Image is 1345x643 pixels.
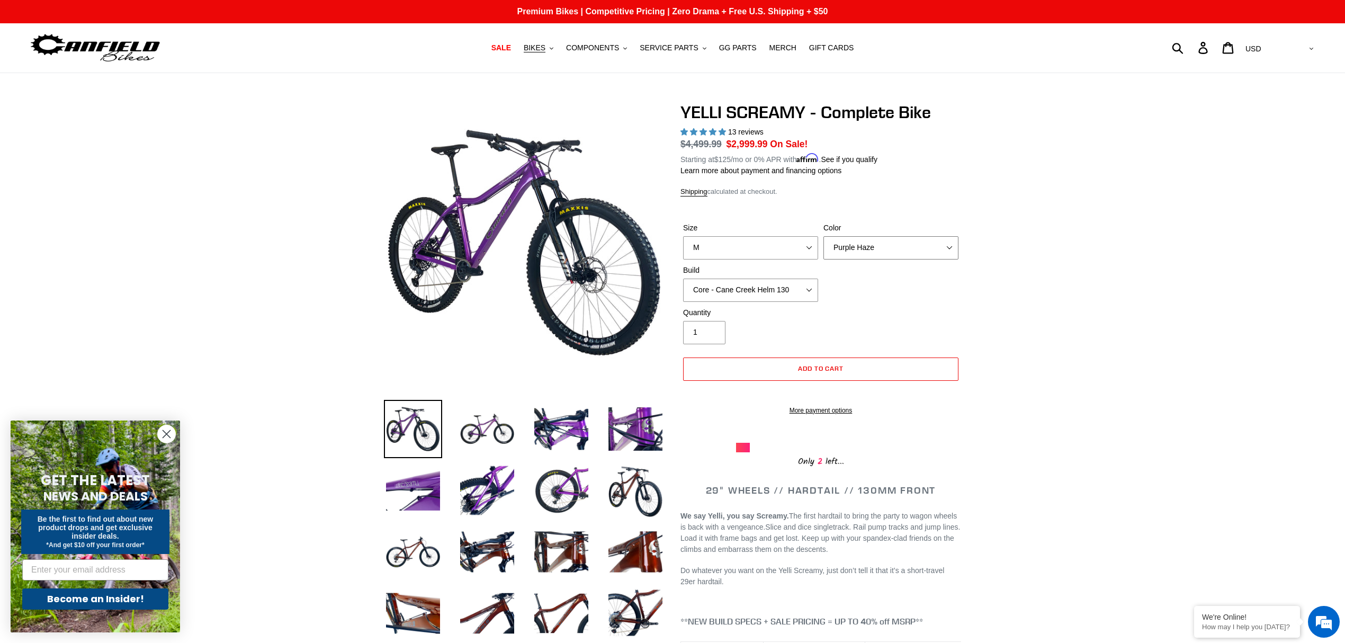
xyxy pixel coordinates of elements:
[736,452,905,469] div: Only left...
[680,166,841,175] a: Learn more about payment and financing options
[384,584,442,642] img: Load image into Gallery viewer, YELLI SCREAMY - Complete Bike
[29,31,162,65] img: Canfield Bikes
[798,364,844,372] span: Add to cart
[719,43,757,52] span: GG PARTS
[728,128,764,136] span: 13 reviews
[764,41,802,55] a: MERCH
[458,400,516,458] img: Load image into Gallery viewer, YELLI SCREAMY - Complete Bike
[1202,623,1292,631] p: How may I help you today?
[532,461,590,520] img: Load image into Gallery viewer, YELLI SCREAMY - Complete Bike
[634,41,711,55] button: SERVICE PARTS
[38,515,154,540] span: Be the first to find out about new product drops and get exclusive insider deals.
[680,617,961,627] h4: **NEW BUILD SPECS + SALE PRICING = UP TO 40% off MSRP**
[606,461,665,520] img: Load image into Gallery viewer, YELLI SCREAMY - Complete Bike
[680,187,707,197] a: Shipping
[680,102,961,122] h1: YELLI SCREAMY - Complete Bike
[680,566,944,586] span: Do whatever you want on the Yelli Screamy, just don’t tell it that it’s a short-travel 29er hardt...
[706,484,936,496] span: 29" WHEELS // HARDTAIL // 130MM FRONT
[796,154,819,163] span: Affirm
[518,41,559,55] button: BIKES
[384,400,442,458] img: Load image into Gallery viewer, YELLI SCREAMY - Complete Bike
[640,43,698,52] span: SERVICE PARTS
[606,400,665,458] img: Load image into Gallery viewer, YELLI SCREAMY - Complete Bike
[486,41,516,55] a: SALE
[814,455,826,468] span: 2
[823,222,958,234] label: Color
[491,43,511,52] span: SALE
[524,43,545,52] span: BIKES
[561,41,632,55] button: COMPONENTS
[714,41,762,55] a: GG PARTS
[683,222,818,234] label: Size
[606,584,665,642] img: Load image into Gallery viewer, YELLI SCREAMY - Complete Bike
[458,461,516,520] img: Load image into Gallery viewer, YELLI SCREAMY - Complete Bike
[43,488,148,505] span: NEWS AND DEALS
[384,523,442,581] img: Load image into Gallery viewer, YELLI SCREAMY - Complete Bike
[532,400,590,458] img: Load image into Gallery viewer, YELLI SCREAMY - Complete Bike
[41,471,150,490] span: GET THE LATEST
[714,155,731,164] span: $125
[821,155,877,164] a: See if you qualify - Learn more about Affirm Financing (opens in modal)
[458,523,516,581] img: Load image into Gallery viewer, YELLI SCREAMY - Complete Bike
[566,43,619,52] span: COMPONENTS
[680,511,961,555] p: Slice and dice singletrack. Rail pump tracks and jump lines. Load it with frame bags and get lost...
[683,358,958,381] button: Add to cart
[683,406,958,415] a: More payment options
[809,43,854,52] span: GIFT CARDS
[157,425,176,443] button: Close dialog
[680,512,789,520] b: We say Yelli, you say Screamy.
[680,139,722,149] s: $4,499.99
[770,137,808,151] span: On Sale!
[22,559,168,581] input: Enter your email address
[683,307,818,318] label: Quantity
[46,541,144,549] span: *And get $10 off your first order*
[458,584,516,642] img: Load image into Gallery viewer, YELLI SCREAMY - Complete Bike
[769,43,796,52] span: MERCH
[532,584,590,642] img: Load image into Gallery viewer, YELLI SCREAMY - Complete Bike
[384,461,442,520] img: Load image into Gallery viewer, YELLI SCREAMY - Complete Bike
[680,151,877,165] p: Starting at /mo or 0% APR with .
[532,523,590,581] img: Load image into Gallery viewer, YELLI SCREAMY - Complete Bike
[680,512,957,531] span: The first hardtail to bring the party to wagon wheels is back with a vengeance.
[680,186,961,197] div: calculated at checkout.
[606,523,665,581] img: Load image into Gallery viewer, YELLI SCREAMY - Complete Bike
[727,139,768,149] span: $2,999.99
[804,41,859,55] a: GIFT CARDS
[1178,36,1205,59] input: Search
[680,128,728,136] span: 5.00 stars
[22,588,168,610] button: Become an Insider!
[1202,613,1292,621] div: We're Online!
[683,265,818,276] label: Build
